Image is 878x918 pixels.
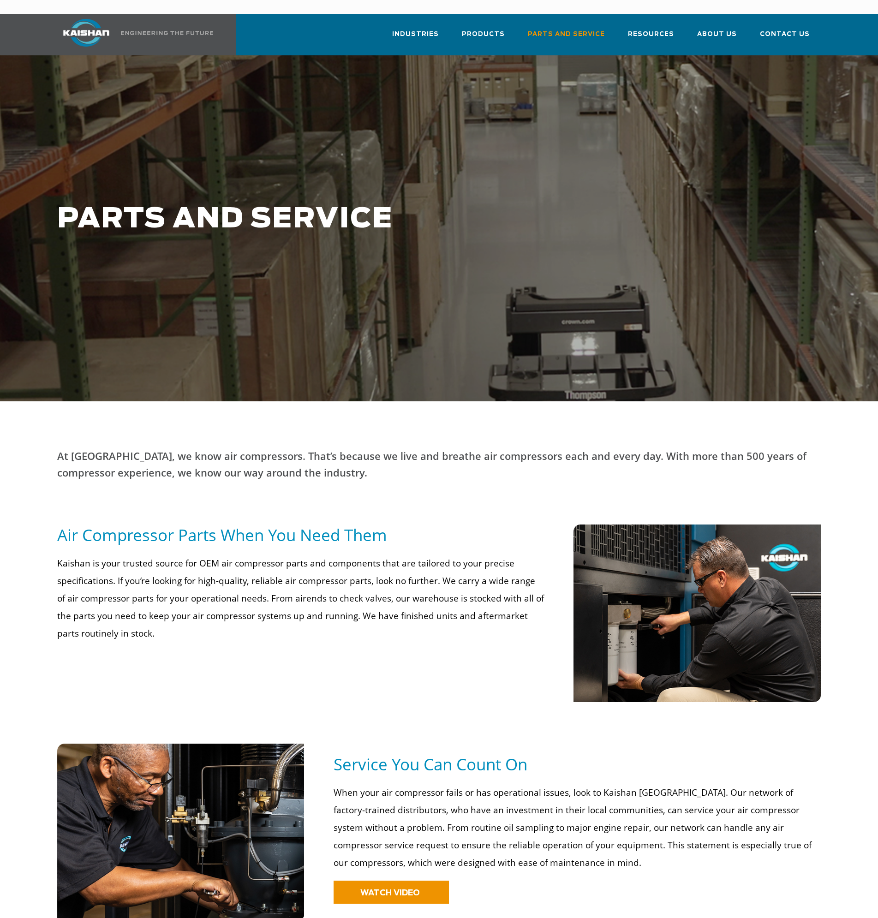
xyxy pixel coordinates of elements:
span: WATCH VIDEO [360,889,420,897]
a: Resources [628,22,674,54]
a: WATCH VIDEO [334,881,449,904]
span: Parts and Service [528,29,605,40]
span: Industries [392,29,439,40]
p: Kaishan is your trusted source for OEM air compressor parts and components that are tailored to y... [57,554,544,642]
span: Resources [628,29,674,40]
a: Industries [392,22,439,54]
a: About Us [697,22,737,54]
img: Engineering the future [121,31,213,35]
span: Products [462,29,505,40]
p: When your air compressor fails or has operational issues, look to Kaishan [GEOGRAPHIC_DATA]. Our ... [334,784,815,871]
p: At [GEOGRAPHIC_DATA], we know air compressors. That’s because we live and breathe air compressors... [57,447,821,481]
span: Contact Us [760,29,810,40]
h1: PARTS AND SERVICE [57,204,692,235]
a: Products [462,22,505,54]
a: Contact Us [760,22,810,54]
a: Kaishan USA [52,14,215,55]
span: About Us [697,29,737,40]
img: kaishan employee [573,525,821,702]
a: Parts and Service [528,22,605,54]
h5: Service You Can Count On [334,754,821,775]
h5: Air Compressor Parts When You Need Them [57,525,544,545]
img: kaishan logo [52,19,121,47]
